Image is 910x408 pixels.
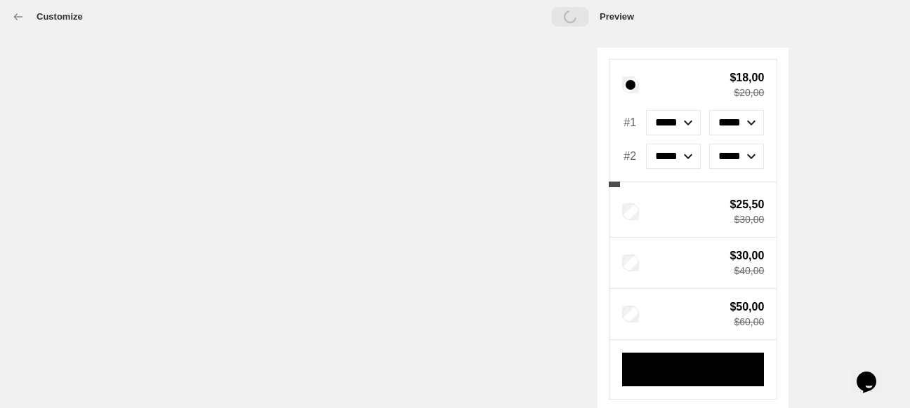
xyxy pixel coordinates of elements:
[600,10,634,24] h2: Preview
[851,352,896,394] iframe: chat widget
[730,301,764,313] span: $50,00
[717,72,764,97] div: Total savings
[730,250,764,261] span: $30,00
[622,116,638,130] span: #1
[730,317,764,327] span: $60,00
[730,72,764,83] span: $18,00
[717,199,764,224] div: Total savings
[37,10,83,24] h3: Customize
[717,301,764,327] div: Total savings
[730,215,764,224] span: $30,00
[622,149,638,163] span: #2
[730,199,764,210] span: $25,50
[730,266,764,276] span: $40,00
[730,88,764,97] span: $20,00
[717,250,764,276] div: Total savings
